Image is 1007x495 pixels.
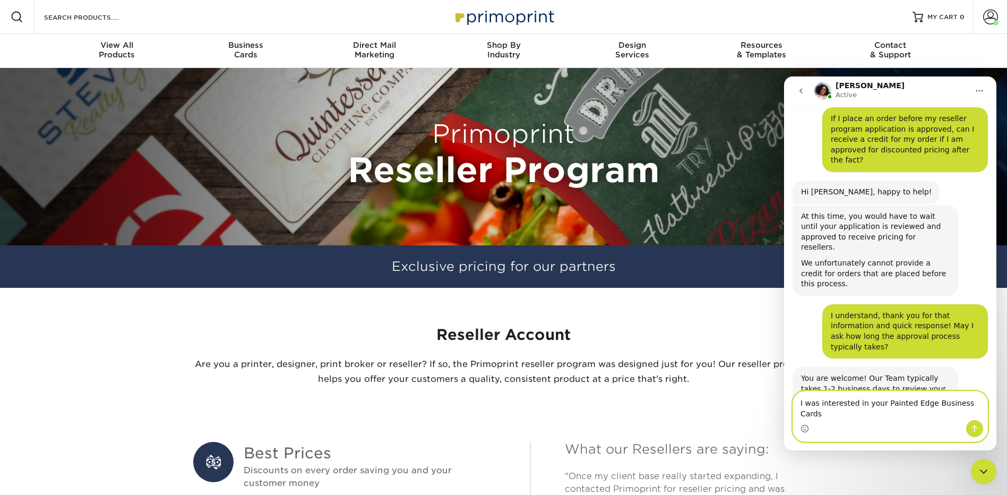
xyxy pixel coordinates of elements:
[960,13,965,21] span: 0
[310,40,439,50] span: Direct Mail
[16,348,25,356] button: Emoji picker
[53,34,182,68] a: View AllProducts
[568,40,697,50] span: Design
[8,291,204,379] div: Avery says…
[697,40,826,50] span: Resources
[53,40,182,59] div: Products
[181,40,310,59] div: Cards
[451,5,557,28] img: Primoprint
[439,34,568,68] a: Shop ByIndustry
[568,40,697,59] div: Services
[53,40,182,50] span: View All
[697,40,826,59] div: & Templates
[927,13,958,22] span: MY CART
[826,34,955,68] a: Contact& Support
[193,326,814,344] h3: Reseller Account
[193,357,814,387] p: Are you a printer, designer, print broker or reseller? If so, the Primoprint reseller program was...
[784,76,996,450] iframe: Intercom live chat
[8,291,174,355] div: You are welcome! Our Team typically takes 1-2 business days to review your application, and will ...
[826,40,955,50] span: Contact
[3,463,90,491] iframe: Google Customer Reviews
[439,40,568,59] div: Industry
[181,34,310,68] a: BusinessCards
[439,40,568,50] span: Shop By
[568,34,697,68] a: DesignServices
[826,40,955,59] div: & Support
[697,34,826,68] a: Resources& Templates
[193,442,496,490] li: Discounts on every order saving you and your customer money
[17,297,166,349] div: You are welcome! Our Team typically takes 1-2 business days to review your application, and will ...
[310,34,439,68] a: Direct MailMarketing
[193,119,814,150] h2: Primoprint
[244,442,496,464] span: Best Prices
[43,11,147,23] input: SEARCH PRODUCTS.....
[971,459,996,484] iframe: Intercom live chat
[565,442,814,457] h4: What our Resellers are saying:
[9,315,203,344] textarea: Message…
[182,344,199,361] button: Send a message…
[185,245,822,288] div: Exclusive pricing for our partners
[181,40,310,50] span: Business
[310,40,439,59] div: Marketing
[193,150,814,191] h1: Reseller Program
